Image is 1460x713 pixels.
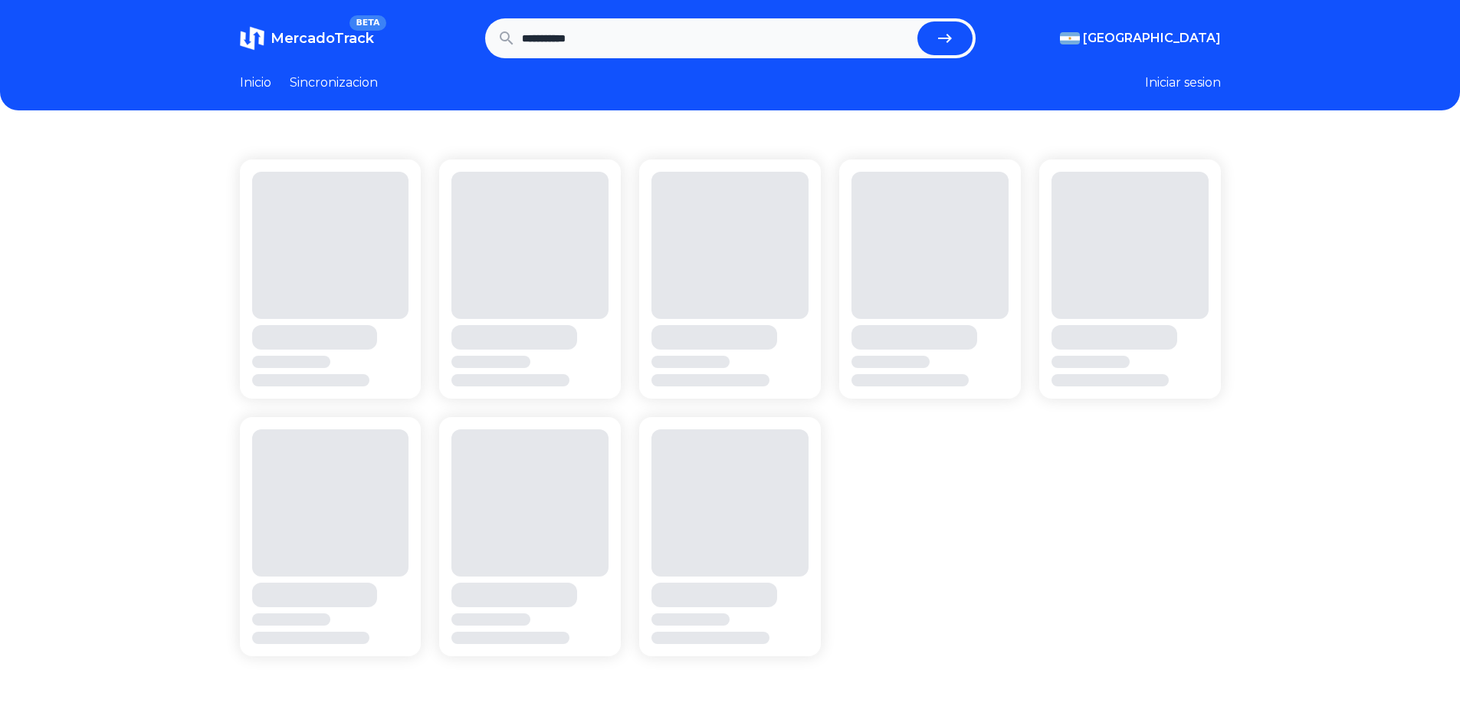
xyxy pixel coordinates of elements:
[349,15,386,31] span: BETA
[290,74,378,92] a: Sincronizacion
[1060,32,1080,44] img: Argentina
[1060,29,1221,48] button: [GEOGRAPHIC_DATA]
[240,26,374,51] a: MercadoTrackBETA
[1083,29,1221,48] span: [GEOGRAPHIC_DATA]
[240,74,271,92] a: Inicio
[240,26,264,51] img: MercadoTrack
[1145,74,1221,92] button: Iniciar sesion
[271,30,374,47] span: MercadoTrack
